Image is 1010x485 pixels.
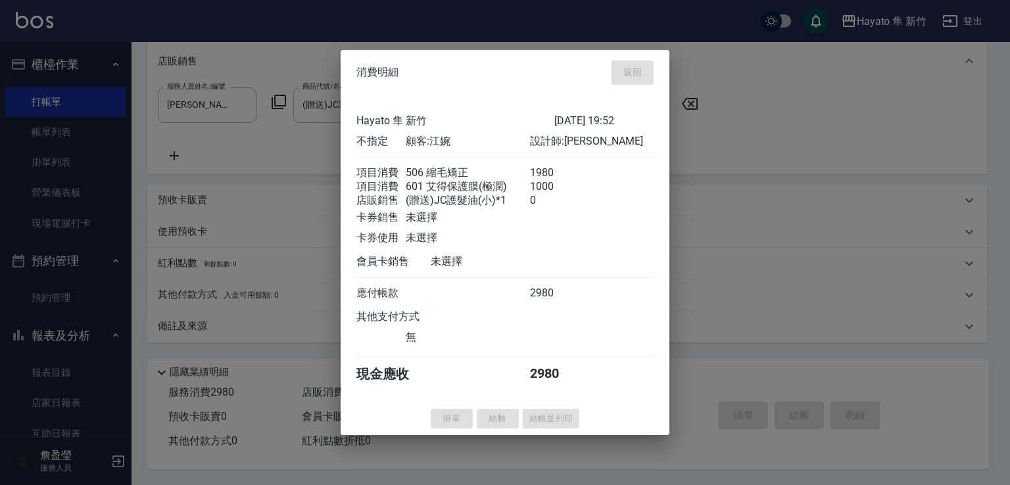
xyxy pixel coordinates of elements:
[356,134,406,148] div: 不指定
[406,166,529,179] div: 506 縮毛矯正
[356,166,406,179] div: 項目消費
[406,231,529,244] div: 未選擇
[530,134,654,148] div: 設計師: [PERSON_NAME]
[406,193,529,207] div: (贈送)JC護髮油(小)*1
[530,365,579,382] div: 2980
[530,179,579,193] div: 1000
[356,365,431,382] div: 現金應收
[406,134,529,148] div: 顧客: 江婉
[431,254,554,268] div: 未選擇
[530,193,579,207] div: 0
[554,114,654,127] div: [DATE] 19:52
[406,210,529,224] div: 未選擇
[356,254,431,268] div: 會員卡銷售
[530,166,579,179] div: 1980
[356,310,456,323] div: 其他支付方式
[406,179,529,193] div: 601 艾得保護膜(極潤)
[356,231,406,244] div: 卡券使用
[356,193,406,207] div: 店販銷售
[356,210,406,224] div: 卡券銷售
[406,330,529,344] div: 無
[356,66,398,79] span: 消費明細
[356,179,406,193] div: 項目消費
[356,286,406,300] div: 應付帳款
[530,286,579,300] div: 2980
[356,114,554,127] div: Hayato 隼 新竹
